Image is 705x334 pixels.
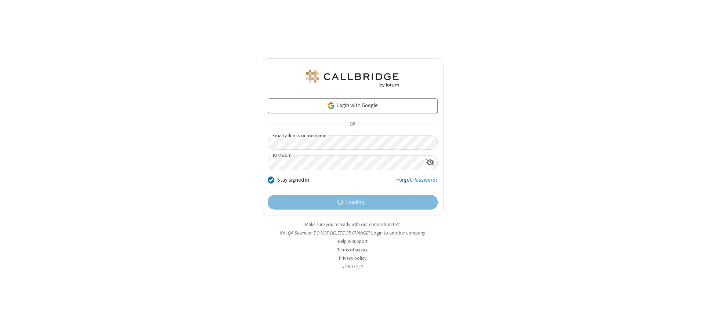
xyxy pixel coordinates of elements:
a: Privacy policy [339,255,366,261]
a: Login with Google [268,98,438,113]
label: Stay signed in [277,176,309,184]
a: Terms of service [337,247,368,253]
input: Password [268,156,423,170]
li: v2.6.352.12 [262,263,444,270]
span: OR [347,119,358,130]
span: Loading... [346,198,368,207]
button: Loading... [268,195,438,210]
iframe: Chat [687,315,699,329]
img: QA Selenium DO NOT DELETE OR CHANGE [305,70,400,87]
img: google-icon.png [327,102,335,110]
div: Show password [423,156,437,169]
input: Email address or username [268,135,438,150]
li: Not QA Selenium DO NOT DELETE OR CHANGE? [262,229,444,236]
button: Login to another company [371,229,425,236]
a: Help & support [338,238,368,244]
a: Make sure you're ready with our connection test [305,221,400,228]
a: Forgot Password? [396,176,438,190]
